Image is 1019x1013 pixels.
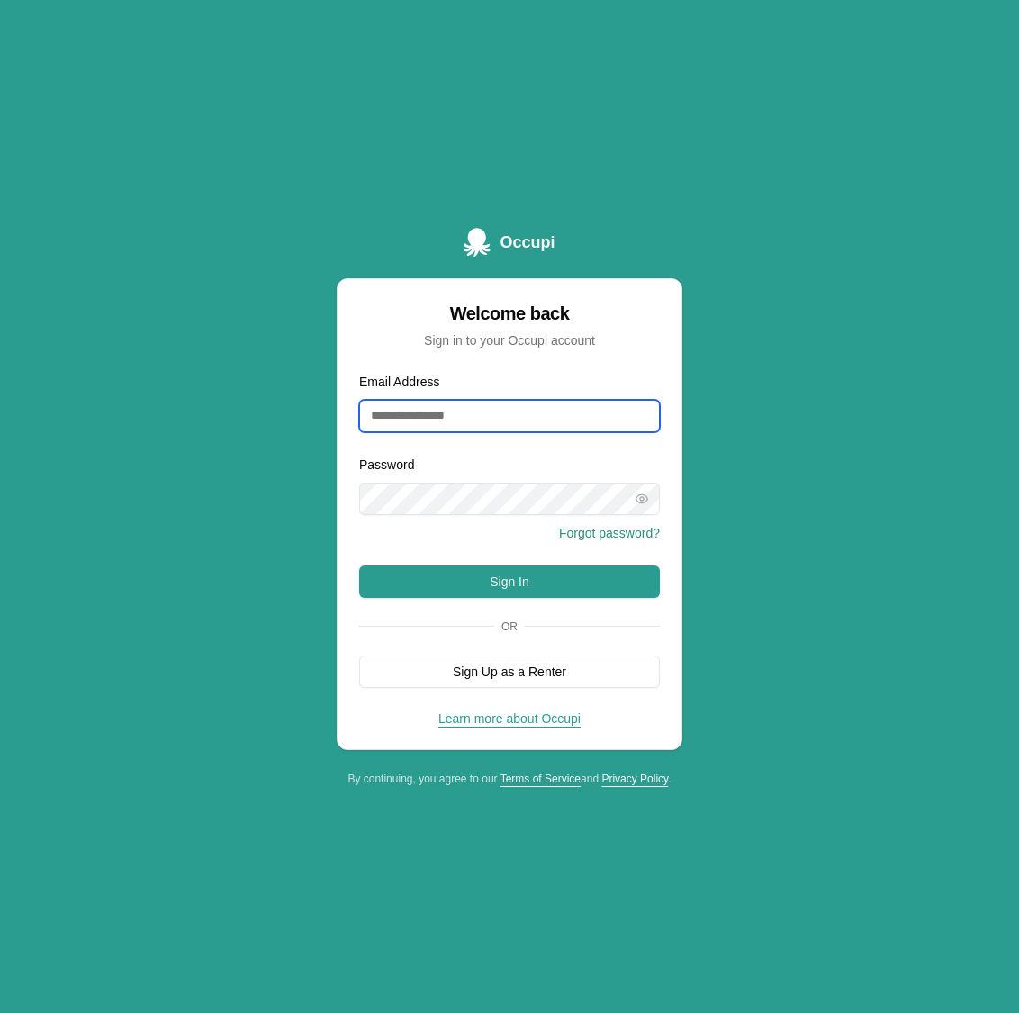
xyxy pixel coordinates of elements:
button: Sign Up as a Renter [359,656,660,688]
a: Occupi [464,228,555,257]
label: Password [359,457,414,472]
span: Occupi [500,230,555,255]
div: Sign in to your Occupi account [359,331,660,349]
a: Privacy Policy [601,773,668,785]
div: By continuing, you agree to our and . [337,772,682,786]
div: Welcome back [359,301,660,326]
a: Learn more about Occupi [438,711,581,726]
span: Or [494,620,525,634]
button: Sign In [359,565,660,598]
button: Forgot password? [559,524,660,542]
label: Email Address [359,375,439,389]
a: Terms of Service [500,773,581,785]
